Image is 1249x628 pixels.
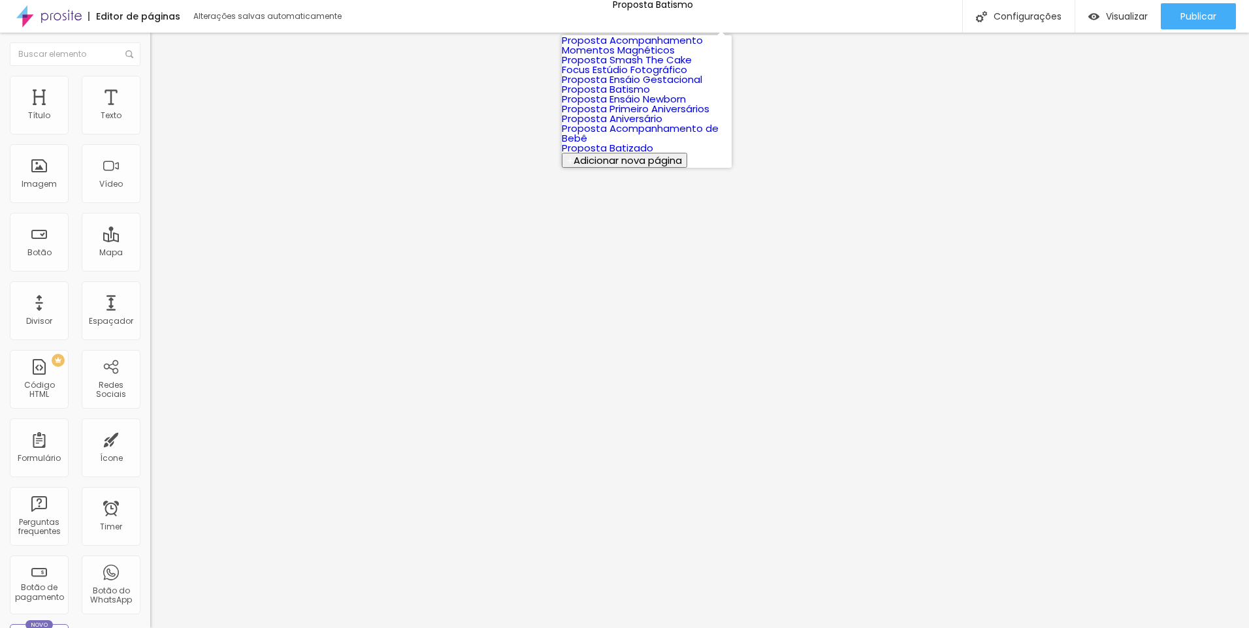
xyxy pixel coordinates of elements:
div: Espaçador [89,317,133,326]
button: Publicar [1161,3,1236,29]
span: Adicionar nova página [574,153,682,167]
a: Proposta Ensáio Gestacional [562,72,702,86]
iframe: Editor [150,33,1249,628]
a: Proposta Smash The Cake [562,53,692,67]
a: Proposta Primeiro Aniversários [562,102,709,116]
div: Timer [100,522,122,531]
a: Momentos Magnéticos [562,43,675,57]
img: view-1.svg [1088,11,1099,22]
input: Buscar elemento [10,42,140,66]
a: Proposta Ensáio Newborn [562,92,686,106]
a: Proposta Aniversário [562,112,662,125]
div: Vídeo [99,180,123,189]
img: Icone [125,50,133,58]
div: Botão do WhatsApp [85,586,137,605]
span: Publicar [1180,11,1216,22]
button: Adicionar nova página [562,153,687,168]
div: Mapa [99,248,123,257]
div: Divisor [26,317,52,326]
button: Visualizar [1075,3,1161,29]
div: Código HTML [13,381,65,400]
span: Visualizar [1106,11,1148,22]
div: Botão de pagamento [13,583,65,602]
div: Título [28,111,50,120]
div: Redes Sociais [85,381,137,400]
a: Proposta Batizado [562,141,653,155]
div: Formulário [18,454,61,463]
div: Ícone [100,454,123,463]
a: Proposta Acompanhamento de Bebê [562,121,719,145]
div: Perguntas frequentes [13,518,65,537]
div: Texto [101,111,122,120]
img: Icone [976,11,987,22]
div: Editor de páginas [88,12,180,21]
a: Proposta Acompanhamento [562,33,703,47]
div: Imagem [22,180,57,189]
a: Proposta Batismo [562,82,650,96]
div: Alterações salvas automaticamente [193,12,344,20]
div: Botão [27,248,52,257]
a: Focus Estúdio Fotográfico [562,63,687,76]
